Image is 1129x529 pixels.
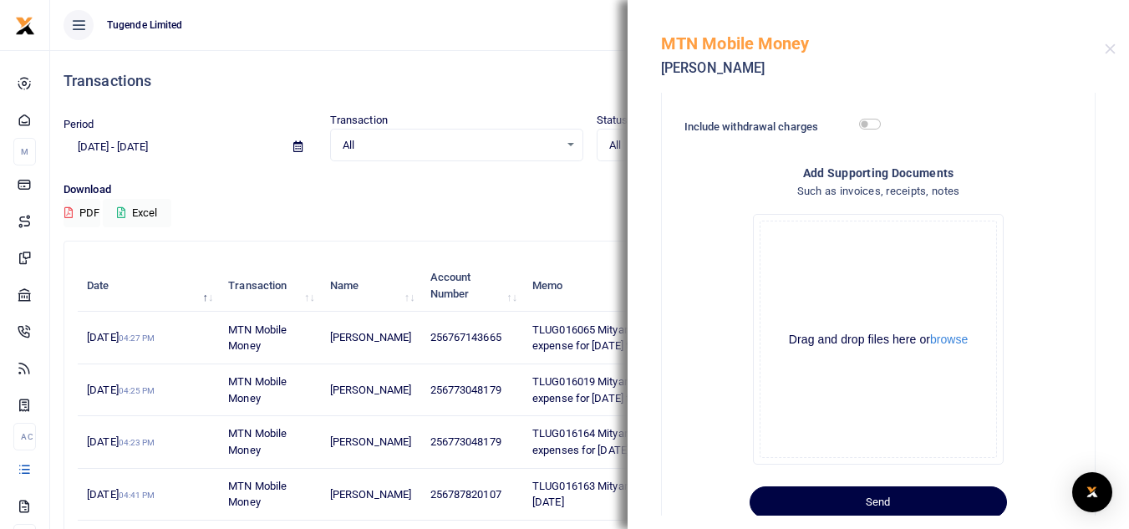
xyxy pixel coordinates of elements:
[753,214,1004,465] div: File Uploader
[930,333,968,345] button: browse
[321,260,421,312] th: Name: activate to sort column ascending
[661,60,1105,77] h5: [PERSON_NAME]
[330,331,411,343] span: [PERSON_NAME]
[532,323,708,353] span: TLUG016065 Mityana branch weekly expense for [DATE] to [DATE]
[100,18,190,33] span: Tugende Limited
[430,488,501,501] span: 256787820107
[532,427,722,456] span: TLUG016164 Mityana weekly breakfast expenses for [DATE] to [DATE]
[64,133,280,161] input: select period
[87,331,155,343] span: [DATE]
[682,182,1075,201] h4: Such as invoices, receipts, notes
[523,260,740,312] th: Memo: activate to sort column ascending
[228,323,287,353] span: MTN Mobile Money
[228,427,287,456] span: MTN Mobile Money
[119,333,155,343] small: 04:27 PM
[87,435,155,448] span: [DATE]
[87,488,155,501] span: [DATE]
[343,137,559,154] span: All
[119,491,155,500] small: 04:41 PM
[661,33,1105,53] h5: MTN Mobile Money
[15,16,35,36] img: logo-small
[78,260,219,312] th: Date: activate to sort column descending
[682,164,1075,182] h4: Add supporting Documents
[430,384,501,396] span: 256773048179
[420,260,522,312] th: Account Number: activate to sort column ascending
[330,112,388,129] label: Transaction
[330,488,411,501] span: [PERSON_NAME]
[684,120,873,134] h6: Include withdrawal charges
[13,138,36,165] li: M
[219,260,321,312] th: Transaction: activate to sort column ascending
[760,332,996,348] div: Drag and drop files here or
[750,486,1007,518] button: Send
[15,18,35,31] a: logo-small logo-large logo-large
[532,480,713,509] span: TLUG016163 Mityana branch yaka for [DATE]
[64,116,94,133] label: Period
[64,72,1116,90] h4: Transactions
[430,331,501,343] span: 256767143665
[532,375,721,404] span: TLUG016019 Mityana branch breakfast expense for [DATE] to [DATE]
[119,438,155,447] small: 04:23 PM
[87,384,155,396] span: [DATE]
[13,423,36,450] li: Ac
[609,137,826,154] span: All
[430,435,501,448] span: 256773048179
[597,112,628,129] label: Status
[330,435,411,448] span: [PERSON_NAME]
[1105,43,1116,54] button: Close
[64,199,100,227] button: PDF
[1072,472,1112,512] div: Open Intercom Messenger
[228,480,287,509] span: MTN Mobile Money
[330,384,411,396] span: [PERSON_NAME]
[64,181,1116,199] p: Download
[103,199,171,227] button: Excel
[228,375,287,404] span: MTN Mobile Money
[119,386,155,395] small: 04:25 PM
